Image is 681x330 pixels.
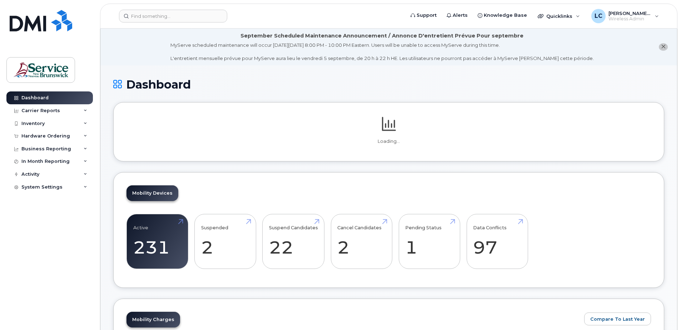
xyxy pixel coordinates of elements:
a: Suspend Candidates 22 [269,218,318,265]
a: Cancel Candidates 2 [337,218,386,265]
a: Mobility Charges [126,312,180,327]
span: Compare To Last Year [590,316,645,322]
button: Compare To Last Year [584,312,651,325]
a: Pending Status 1 [405,218,453,265]
a: Data Conflicts 97 [473,218,521,265]
a: Mobility Devices [126,185,178,201]
h1: Dashboard [113,78,664,91]
div: September Scheduled Maintenance Announcement / Annonce D'entretient Prévue Pour septembre [240,32,523,40]
a: Active 231 [133,218,182,265]
div: MyServe scheduled maintenance will occur [DATE][DATE] 8:00 PM - 10:00 PM Eastern. Users will be u... [170,42,594,62]
a: Suspended 2 [201,218,249,265]
p: Loading... [126,138,651,145]
button: close notification [659,43,668,51]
